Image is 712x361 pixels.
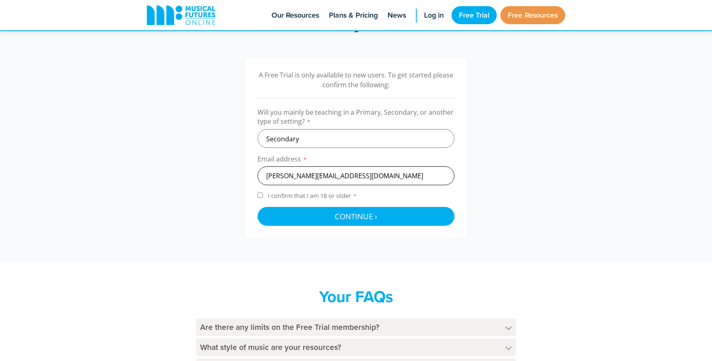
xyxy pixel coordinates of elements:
[258,70,454,90] p: A Free Trial is only available to new users. To get started please confirm the following:
[258,154,454,166] label: Email address
[196,318,516,336] h4: Are there any limits on the Free Trial membership?
[329,10,378,21] span: Plans & Pricing
[266,192,358,200] span: I confirm that I am 18 or older
[258,108,454,129] label: Will you mainly be teaching in a Primary, Secondary, or another type of setting?
[258,207,454,226] button: Continue ›
[258,193,263,198] input: I confirm that I am 18 or older*
[196,338,516,356] h4: What style of music are your resources?
[388,10,406,21] span: News
[424,10,444,21] span: Log in
[335,211,377,221] span: Continue ›
[500,6,565,24] a: Free Resources
[452,6,497,24] a: Free Trial
[196,287,516,306] h2: Your FAQs
[272,10,319,21] span: Our Resources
